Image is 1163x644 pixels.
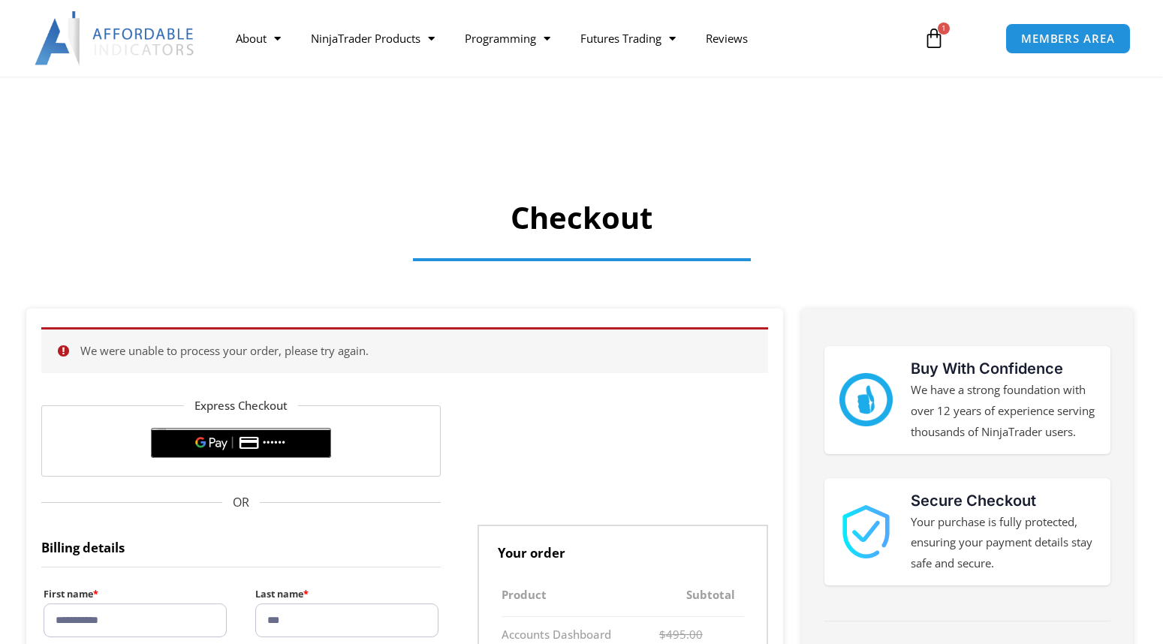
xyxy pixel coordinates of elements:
a: Reviews [691,21,763,56]
a: Programming [450,21,565,56]
li: We were unable to process your order, please try again. [80,341,746,362]
span: 1 [938,23,950,35]
span: OR [41,492,441,514]
h3: Your order [478,525,768,574]
img: LogoAI | Affordable Indicators – NinjaTrader [35,11,196,65]
text: •••••• [263,438,286,448]
h3: Billing details [41,525,441,567]
img: 1000913 | Affordable Indicators – NinjaTrader [839,505,893,558]
h3: Secure Checkout [911,489,1095,512]
a: MEMBERS AREA [1005,23,1131,54]
a: About [221,21,296,56]
label: Last name [255,585,438,603]
a: NinjaTrader Products [296,21,450,56]
span: MEMBERS AREA [1021,33,1115,44]
a: Futures Trading [565,21,691,56]
img: mark thumbs good 43913 | Affordable Indicators – NinjaTrader [839,373,893,426]
button: Buy with GPay [151,428,331,458]
h1: Checkout [84,197,1079,239]
legend: Express Checkout [184,396,298,417]
a: 1 [901,17,967,60]
p: We have a strong foundation with over 12 years of experience serving thousands of NinjaTrader users. [911,380,1095,443]
h3: Buy With Confidence [911,357,1095,380]
p: Your purchase is fully protected, ensuring your payment details stay safe and secure. [911,512,1095,575]
nav: Menu [221,21,907,56]
label: First name [44,585,227,603]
